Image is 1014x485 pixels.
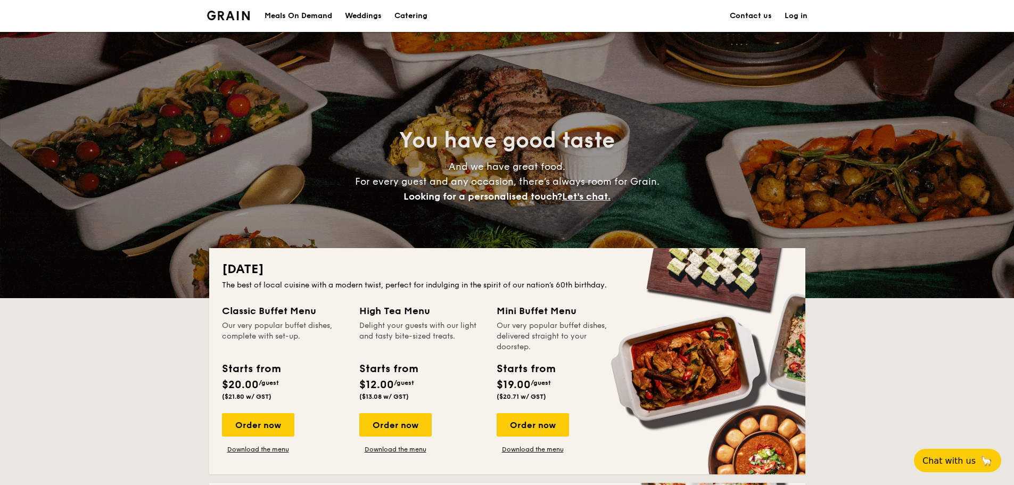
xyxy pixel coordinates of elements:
[222,280,793,291] div: The best of local cuisine with a modern twist, perfect for indulging in the spirit of our nation’...
[531,379,551,387] span: /guest
[359,379,394,391] span: $12.00
[222,320,347,352] div: Our very popular buffet dishes, complete with set-up.
[497,361,555,377] div: Starts from
[222,393,271,400] span: ($21.80 w/ GST)
[359,303,484,318] div: High Tea Menu
[259,379,279,387] span: /guest
[914,449,1001,472] button: Chat with us🦙
[359,320,484,352] div: Delight your guests with our light and tasty bite-sized treats.
[207,11,250,20] a: Logotype
[222,413,294,437] div: Order now
[497,303,621,318] div: Mini Buffet Menu
[497,379,531,391] span: $19.00
[497,413,569,437] div: Order now
[399,128,615,153] span: You have good taste
[359,361,417,377] div: Starts from
[359,393,409,400] span: ($13.08 w/ GST)
[222,361,280,377] div: Starts from
[355,161,659,202] span: And we have great food. For every guest and any occasion, there’s always room for Grain.
[207,11,250,20] img: Grain
[222,303,347,318] div: Classic Buffet Menu
[403,191,562,202] span: Looking for a personalised touch?
[497,445,569,454] a: Download the menu
[222,445,294,454] a: Download the menu
[222,261,793,278] h2: [DATE]
[922,456,976,466] span: Chat with us
[980,455,993,467] span: 🦙
[359,413,432,437] div: Order now
[222,379,259,391] span: $20.00
[497,320,621,352] div: Our very popular buffet dishes, delivered straight to your doorstep.
[562,191,611,202] span: Let's chat.
[359,445,432,454] a: Download the menu
[394,379,414,387] span: /guest
[497,393,546,400] span: ($20.71 w/ GST)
